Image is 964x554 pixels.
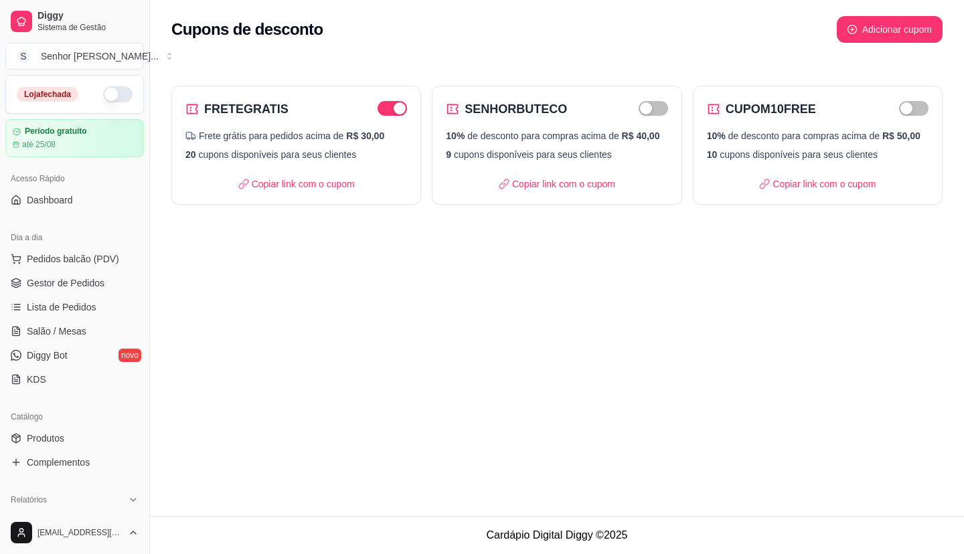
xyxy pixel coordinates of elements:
a: KDS [5,369,144,390]
span: Diggy [37,10,139,22]
div: Catálogo [5,406,144,428]
span: Salão / Mesas [27,325,86,338]
button: Select a team [5,43,144,70]
span: Pedidos balcão (PDV) [27,252,119,266]
span: R$ 40,00 [622,130,660,141]
button: Pedidos balcão (PDV) [5,248,144,270]
span: Produtos [27,432,64,445]
span: Lista de Pedidos [27,300,96,314]
a: Período gratuitoaté 25/08 [5,119,144,157]
h2: FRETEGRATIS [204,100,289,118]
p: cupons disponíveis para seus clientes [185,148,407,161]
span: plus-circle [848,25,857,34]
a: Dashboard [5,189,144,211]
a: Gestor de Pedidos [5,272,144,294]
span: 10% [707,130,726,141]
span: 9 [446,149,451,160]
footer: Cardápio Digital Diggy © 2025 [150,516,964,554]
h2: SENHORBUTECO [465,100,567,118]
a: Relatórios de vendas [5,511,144,532]
button: Alterar Status [103,86,133,102]
span: Sistema de Gestão [37,22,139,33]
span: 10 [707,149,718,160]
h2: Cupons de desconto [171,19,323,40]
span: R$ 50,00 [882,130,920,141]
span: Dashboard [27,193,73,207]
a: Diggy Botnovo [5,345,144,366]
article: até 25/08 [22,139,56,150]
span: Relatórios [11,494,47,505]
a: Lista de Pedidos [5,296,144,318]
span: R$ 30,00 [346,129,384,143]
div: Acesso Rápido [5,168,144,189]
span: Gestor de Pedidos [27,276,104,290]
a: Produtos [5,428,144,449]
div: Dia a dia [5,227,144,248]
span: Diggy Bot [27,349,68,362]
p: Copiar link com o cupom [499,177,615,191]
h2: CUPOM10FREE [726,100,816,118]
p: de desconto para compras acima de [446,129,667,143]
span: [EMAIL_ADDRESS][DOMAIN_NAME] [37,527,123,538]
p: de desconto para compras acima de [707,129,929,143]
div: Frete grátis para pedidos acima de [185,129,407,143]
p: Copiar link com o cupom [238,177,355,191]
a: Salão / Mesas [5,320,144,342]
p: cupons disponíveis para seus clientes [446,148,667,161]
button: [EMAIL_ADDRESS][DOMAIN_NAME] [5,517,144,549]
div: Senhor [PERSON_NAME] ... [41,50,159,63]
span: Complementos [27,456,90,469]
span: 20 [185,149,196,160]
a: DiggySistema de Gestão [5,5,144,37]
p: Copiar link com o cupom [759,177,876,191]
span: S [17,50,30,63]
span: 10% [446,130,465,141]
p: cupons disponíveis para seus clientes [707,148,929,161]
a: Complementos [5,452,144,473]
span: KDS [27,373,46,386]
button: plus-circleAdicionar cupom [837,16,943,43]
div: Loja fechada [17,87,78,102]
article: Período gratuito [25,126,87,136]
